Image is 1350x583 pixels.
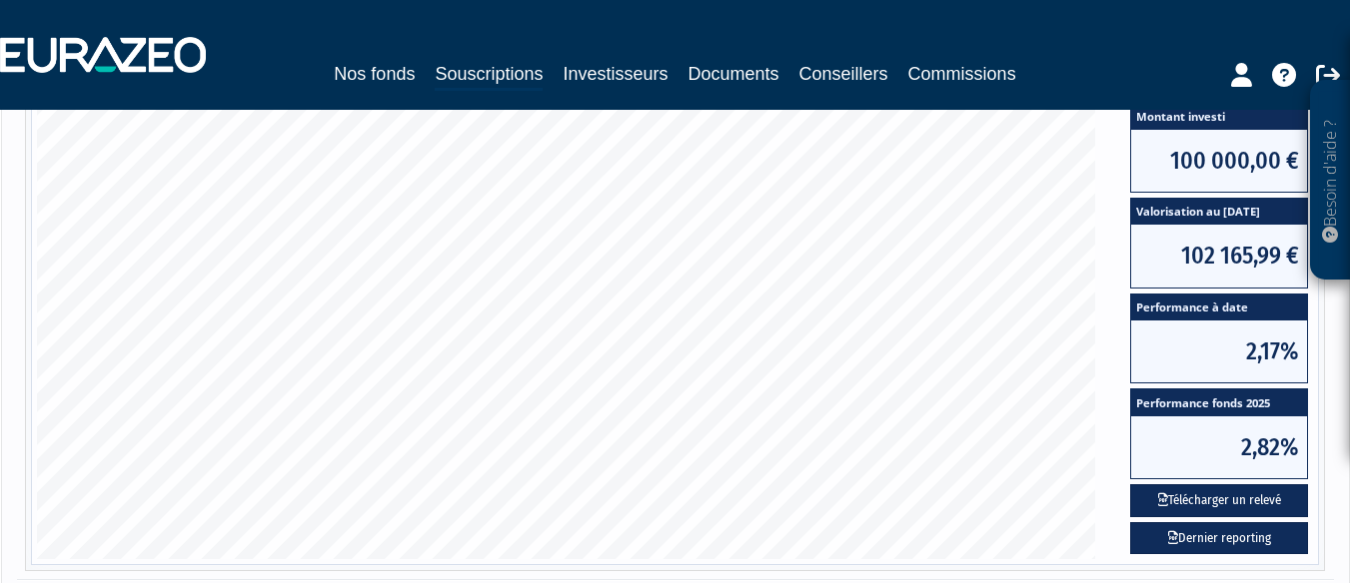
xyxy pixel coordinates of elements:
[334,60,415,88] a: Nos fonds
[435,60,543,91] a: Souscriptions
[1130,522,1308,555] a: Dernier reporting
[799,60,888,88] a: Conseillers
[1131,130,1307,192] span: 100 000,00 €
[1131,199,1307,226] span: Valorisation au [DATE]
[688,60,779,88] a: Documents
[563,60,668,88] a: Investisseurs
[908,60,1016,88] a: Commissions
[1319,91,1342,271] p: Besoin d'aide ?
[1131,320,1307,382] span: 2,17%
[1131,225,1307,287] span: 102 165,99 €
[1131,294,1307,321] span: Performance à date
[1131,416,1307,478] span: 2,82%
[1131,103,1307,130] span: Montant investi
[1130,484,1308,517] button: Télécharger un relevé
[1131,389,1307,416] span: Performance fonds 2025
